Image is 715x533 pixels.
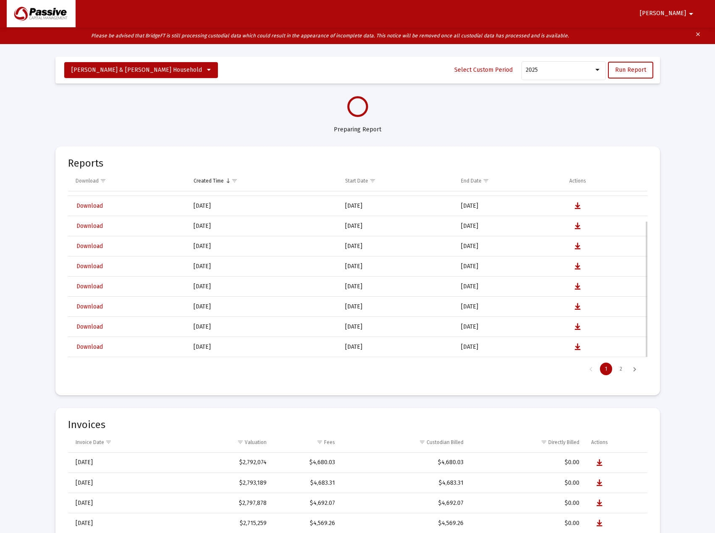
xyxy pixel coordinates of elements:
[585,432,647,452] td: Column Actions
[341,493,469,513] td: $4,692.07
[339,196,455,216] td: [DATE]
[569,178,586,184] div: Actions
[194,242,333,251] div: [DATE]
[68,357,647,381] div: Page Navigation
[455,297,563,317] td: [DATE]
[615,66,646,73] span: Run Report
[469,473,585,493] td: $0.00
[600,363,612,375] div: Page 1
[339,317,455,337] td: [DATE]
[68,171,647,381] div: Data grid
[339,277,455,297] td: [DATE]
[76,283,103,290] span: Download
[76,323,103,330] span: Download
[686,5,696,22] mat-icon: arrow_drop_down
[194,202,333,210] div: [DATE]
[469,453,585,473] td: $0.00
[55,117,660,134] div: Preparing Report
[469,432,585,452] td: Column Directly Billed
[179,432,272,452] td: Column Valuation
[68,171,188,191] td: Column Download
[483,178,489,184] span: Show filter options for column 'End Date'
[695,29,701,42] mat-icon: clear
[76,479,173,487] div: [DATE]
[105,439,112,445] span: Show filter options for column 'Invoice Date'
[188,171,339,191] td: Column Created Time
[76,202,103,209] span: Download
[179,473,272,493] td: $2,793,189
[339,337,455,357] td: [DATE]
[615,363,627,375] div: Page 2
[455,317,563,337] td: [DATE]
[76,519,173,528] div: [DATE]
[100,178,106,184] span: Show filter options for column 'Download'
[76,499,173,507] div: [DATE]
[76,178,99,184] div: Download
[76,303,103,310] span: Download
[194,303,333,311] div: [DATE]
[526,66,538,73] span: 2025
[272,453,341,473] td: $4,680.03
[369,178,376,184] span: Show filter options for column 'Start Date'
[455,196,563,216] td: [DATE]
[64,62,218,78] button: [PERSON_NAME] & [PERSON_NAME] Household
[245,439,267,446] div: Valuation
[455,171,563,191] td: Column End Date
[341,473,469,493] td: $4,683.31
[461,178,482,184] div: End Date
[591,439,608,446] div: Actions
[76,243,103,250] span: Download
[231,178,238,184] span: Show filter options for column 'Created Time'
[76,343,103,350] span: Download
[419,439,425,445] span: Show filter options for column 'Custodian Billed'
[630,5,706,22] button: [PERSON_NAME]
[454,66,513,73] span: Select Custom Period
[339,236,455,256] td: [DATE]
[194,343,333,351] div: [DATE]
[341,453,469,473] td: $4,680.03
[194,323,333,331] div: [DATE]
[455,256,563,277] td: [DATE]
[194,282,333,291] div: [DATE]
[339,171,455,191] td: Column Start Date
[179,453,272,473] td: $2,792,074
[76,222,103,230] span: Download
[339,297,455,317] td: [DATE]
[541,439,547,445] span: Show filter options for column 'Directly Billed'
[640,10,686,17] span: [PERSON_NAME]
[71,66,202,73] span: [PERSON_NAME] & [PERSON_NAME] Household
[341,432,469,452] td: Column Custodian Billed
[76,458,173,467] div: [DATE]
[584,363,598,375] div: Previous Page
[76,263,103,270] span: Download
[317,439,323,445] span: Show filter options for column 'Fees'
[194,178,224,184] div: Created Time
[68,432,179,452] td: Column Invoice Date
[548,439,579,446] div: Directly Billed
[237,439,244,445] span: Show filter options for column 'Valuation'
[324,439,335,446] div: Fees
[272,473,341,493] td: $4,683.31
[76,439,104,446] div: Invoice Date
[455,236,563,256] td: [DATE]
[628,363,642,375] div: Next Page
[339,256,455,277] td: [DATE]
[455,216,563,236] td: [DATE]
[68,159,103,167] mat-card-title: Reports
[469,493,585,513] td: $0.00
[455,277,563,297] td: [DATE]
[179,493,272,513] td: $2,797,878
[339,216,455,236] td: [DATE]
[608,62,653,78] button: Run Report
[13,5,69,22] img: Dashboard
[194,262,333,271] div: [DATE]
[272,493,341,513] td: $4,692.07
[272,432,341,452] td: Column Fees
[427,439,464,446] div: Custodian Billed
[194,222,333,230] div: [DATE]
[68,421,105,429] mat-card-title: Invoices
[91,33,569,39] i: Please be advised that BridgeFT is still processing custodial data which could result in the appe...
[455,337,563,357] td: [DATE]
[563,171,647,191] td: Column Actions
[345,178,368,184] div: Start Date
